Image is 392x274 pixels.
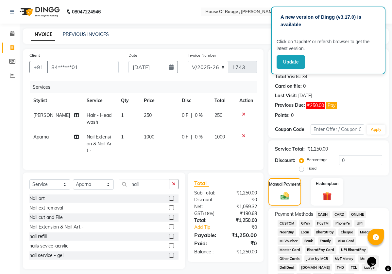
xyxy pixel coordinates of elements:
div: Nail Extension & Nail Art - [29,224,84,230]
button: Pay [326,102,337,109]
span: Aparna [33,134,49,140]
div: ₹0 [226,196,262,203]
span: PhonePe [333,220,352,227]
span: Bank [302,237,315,245]
span: Nail Extension & Nail Art - [87,134,111,154]
div: nail service - gel [29,252,63,259]
div: ₹1,059.32 [226,203,262,210]
div: ₹1,250.00 [226,190,262,196]
span: 1000 [144,134,154,140]
span: MI Voucher [278,237,300,245]
span: | [191,134,192,140]
span: CASH [316,211,330,218]
label: Fixed [307,165,316,171]
label: Invoice Number [188,52,216,58]
th: Disc [178,93,211,108]
div: Last Visit: [275,92,297,99]
div: Net: [189,203,226,210]
div: Payable: [189,231,226,239]
span: MosamBee [358,228,380,236]
div: Total Visits: [275,73,301,80]
div: Points: [275,112,290,119]
button: Update [277,55,305,69]
span: Master Card [278,246,302,254]
input: Search or Scan [119,179,169,189]
b: 08047224946 [72,3,101,21]
span: TCL [349,264,359,271]
span: Visa Card [335,237,356,245]
span: UPI BharatPay [339,246,368,254]
a: INVOICE [31,29,55,41]
span: 1 [121,134,124,140]
div: ₹1,250.00 [307,146,328,153]
th: Price [140,93,178,108]
a: PREVIOUS INVOICES [63,31,109,37]
span: CARD [332,211,347,218]
span: ₹250.00 [306,102,325,109]
span: Family [318,237,333,245]
div: ₹0 [231,224,262,231]
span: Payment Methods [275,211,313,218]
div: ₹1,250.00 [226,248,262,255]
span: BharatPay Card [305,246,336,254]
span: 0 F [182,134,188,140]
span: CUSTOM [278,220,297,227]
span: THD [335,264,346,271]
span: MyT Money [333,255,356,263]
span: GPay [299,220,313,227]
div: 0 [303,83,306,90]
th: Stylist [29,93,83,108]
div: Nail art [29,195,45,202]
div: 0 [291,112,294,119]
span: NearBuy [278,228,296,236]
div: Previous Due: [275,102,305,109]
div: ₹0 [226,239,262,247]
span: ONLINE [349,211,366,218]
div: Coupon Code [275,126,311,133]
div: Total: [189,217,226,224]
label: Percentage [307,157,328,163]
input: Enter Offer / Coupon Code [311,124,364,135]
label: Manual Payment [269,181,300,187]
div: Sub Total: [189,190,226,196]
span: 18% [204,211,213,216]
th: Total [211,93,235,108]
div: Card on file: [275,83,302,90]
span: Total [194,180,209,187]
div: 34 [302,73,307,80]
button: +91 [29,61,48,73]
input: Search by Name/Mobile/Email/Code [47,61,119,73]
div: Paid: [189,239,226,247]
span: BharatPay [314,228,336,236]
img: _gift.svg [320,191,334,202]
span: DefiDeal [278,264,297,271]
th: Action [235,93,257,108]
div: [DATE] [298,92,312,99]
th: Qty [117,93,140,108]
img: logo [17,3,61,21]
span: MariDeal [358,255,378,263]
button: Apply [367,125,385,135]
iframe: chat widget [365,248,385,267]
span: UPI [354,220,365,227]
label: Date [128,52,137,58]
span: CEdge [362,264,377,271]
th: Service [83,93,117,108]
span: 1000 [214,134,225,140]
span: Loan [299,228,311,236]
span: 0 F [182,112,188,119]
div: Services [30,81,262,93]
div: Discount: [275,157,295,164]
span: 1 [121,112,124,118]
span: [PERSON_NAME] [33,112,70,118]
span: 0 % [195,112,203,119]
div: Service Total: [275,146,305,153]
div: Balance : [189,248,226,255]
div: nails sevice-acrylic [29,243,68,249]
span: | [191,112,192,119]
div: Discount: [189,196,226,203]
div: ₹1,250.00 [226,217,262,224]
p: A new version of Dingg (v3.17.0) is available [281,13,376,28]
span: [DOMAIN_NAME] [299,264,332,271]
label: Client [29,52,40,58]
